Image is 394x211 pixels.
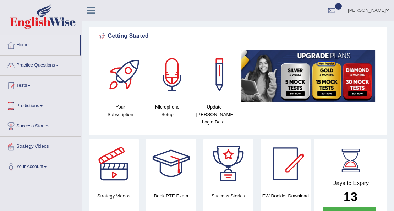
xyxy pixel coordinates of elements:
a: Success Stories [0,116,81,134]
h4: Book PTE Exam [146,192,196,200]
a: Practice Questions [0,56,81,73]
h4: Microphone Setup [147,103,187,118]
a: Your Account [0,157,81,175]
h4: Update [PERSON_NAME] Login Detail [195,103,234,126]
a: Strategy Videos [0,137,81,154]
b: 13 [344,190,357,204]
h4: Success Stories [203,192,253,200]
div: Getting Started [97,31,379,42]
img: small5.jpg [241,50,375,102]
h4: Days to Expiry [322,180,379,186]
a: Home [0,35,80,53]
a: Tests [0,76,81,94]
h4: EW Booklet Download [261,192,311,200]
a: Predictions [0,96,81,114]
h4: Strategy Videos [89,192,139,200]
span: 0 [335,3,342,10]
h4: Your Subscription [100,103,140,118]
